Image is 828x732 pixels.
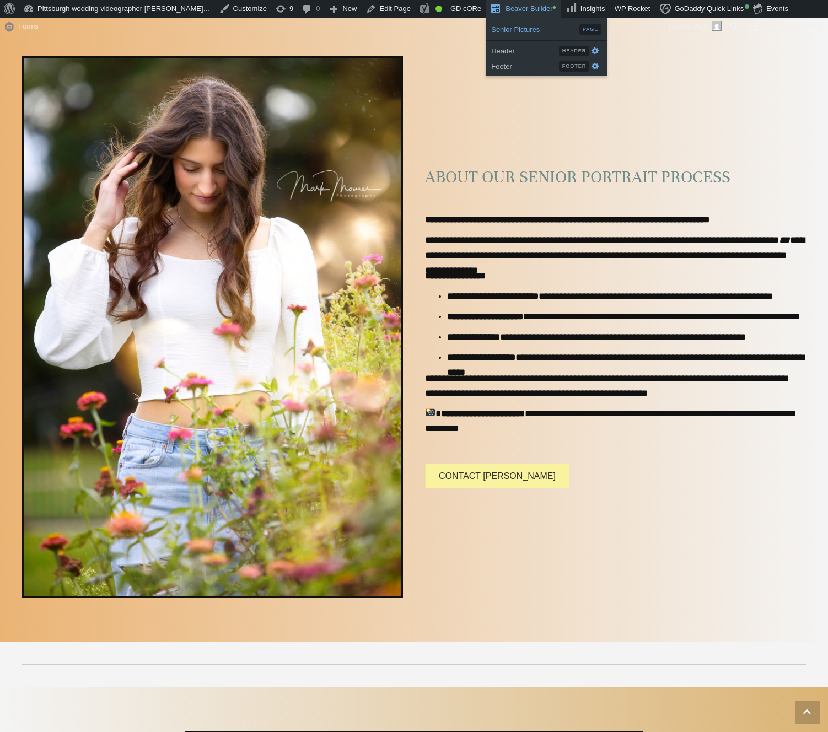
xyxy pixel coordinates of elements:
[491,21,579,35] span: Senior Pictures
[579,24,601,35] span: Page
[589,58,601,72] span: Open in wp-admin
[425,464,569,488] a: CONTACT [PERSON_NAME]
[435,6,442,12] div: Good
[559,61,590,72] span: FOOTER
[665,18,725,35] a: Howdy,
[763,18,822,35] span: Page Performance
[559,46,590,56] span: HEADER
[439,471,556,481] span: CONTACT [PERSON_NAME]
[589,43,601,57] span: Open in wp-admin
[580,4,605,13] span: Insights
[425,167,730,187] span: ABout our senior portrait process
[553,2,556,13] span: •
[491,42,558,57] span: Header
[22,56,403,598] img: senior girl
[491,58,559,72] span: Footer
[18,18,39,35] span: Forms
[692,22,708,30] span: Mark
